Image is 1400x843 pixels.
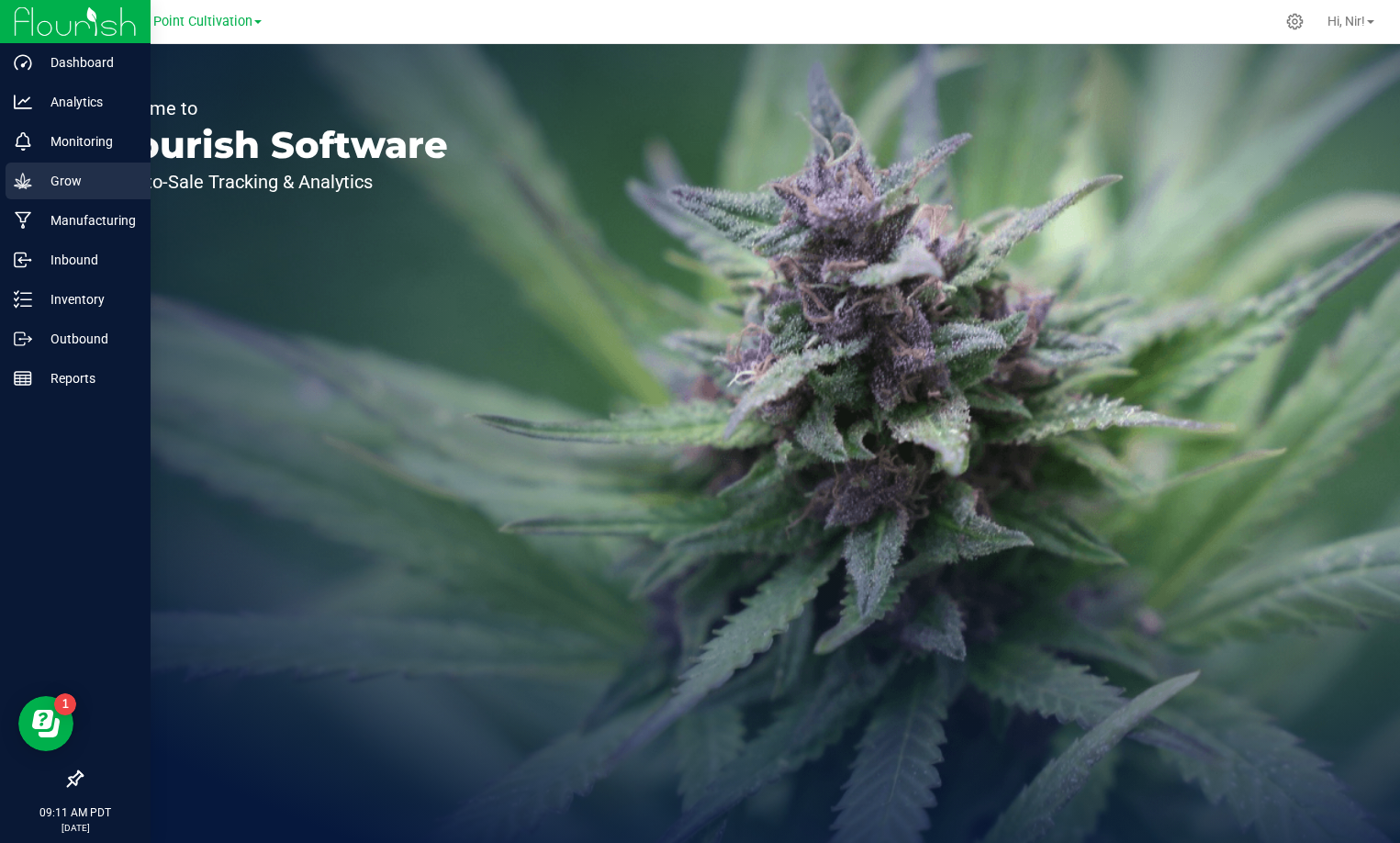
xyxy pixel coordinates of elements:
[32,51,142,73] p: Dashboard
[32,288,142,310] p: Inventory
[14,211,32,230] inline-svg: Manufacturing
[32,91,142,113] p: Analytics
[32,328,142,350] p: Outbound
[114,14,252,29] span: Green Point Cultivation
[32,170,142,192] p: Grow
[1283,13,1306,30] div: Manage settings
[54,693,76,715] iframe: Resource center unread badge
[14,290,32,309] inline-svg: Inventory
[99,173,448,191] p: Seed-to-Sale Tracking & Analytics
[14,330,32,348] inline-svg: Outbound
[99,99,448,118] p: Welcome to
[18,696,73,751] iframe: Resource center
[8,821,142,835] p: [DATE]
[14,53,32,72] inline-svg: Dashboard
[14,132,32,151] inline-svg: Monitoring
[14,369,32,388] inline-svg: Reports
[14,251,32,269] inline-svg: Inbound
[8,804,142,821] p: 09:11 AM PDT
[32,130,142,152] p: Monitoring
[32,209,142,231] p: Manufacturing
[1327,14,1365,28] span: Hi, Nir!
[14,93,32,111] inline-svg: Analytics
[14,172,32,190] inline-svg: Grow
[99,127,448,163] p: Flourish Software
[32,367,142,389] p: Reports
[32,249,142,271] p: Inbound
